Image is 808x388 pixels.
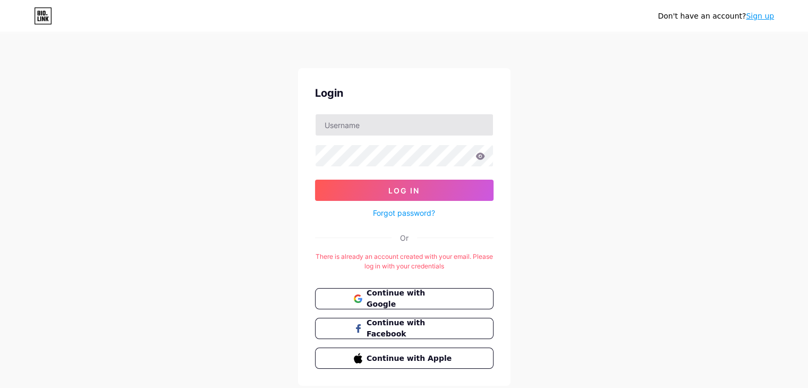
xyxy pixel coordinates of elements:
[367,317,454,340] span: Continue with Facebook
[373,207,435,218] a: Forgot password?
[316,114,493,136] input: Username
[367,288,454,310] span: Continue with Google
[746,12,774,20] a: Sign up
[367,353,454,364] span: Continue with Apple
[388,186,420,195] span: Log In
[315,252,494,271] div: There is already an account created with your email. Please log in with your credentials
[315,318,494,339] button: Continue with Facebook
[315,348,494,369] button: Continue with Apple
[658,11,774,22] div: Don't have an account?
[315,288,494,309] button: Continue with Google
[315,180,494,201] button: Log In
[400,232,409,243] div: Or
[315,85,494,101] div: Login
